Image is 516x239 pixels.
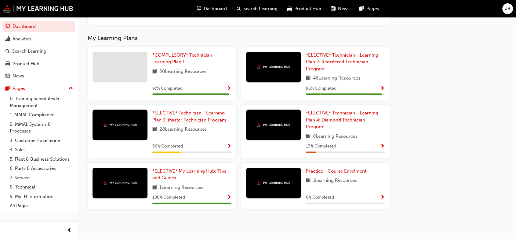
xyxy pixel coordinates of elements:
span: news-icon [331,5,336,13]
span: book-icon [306,75,311,82]
a: 6. Parts & Accessories [7,164,75,173]
a: Analytics [2,33,75,45]
span: *ELECTIVE* Technician - Learning Plan 3: Master Technician Program [152,110,226,123]
span: Dashboard [204,5,227,12]
span: Show Progress [380,195,385,200]
a: news-iconNews [326,2,354,15]
span: book-icon [152,68,157,76]
a: *ELECTIVE* Technician - Learning Plan 3: Master Technician Program [152,110,231,123]
img: mmal [103,181,137,185]
a: Practice - Course Enrolment [306,168,369,175]
div: News [13,73,24,80]
span: guage-icon [197,5,201,13]
span: 96 % Completed [306,85,336,92]
div: Pages [13,85,25,92]
button: DashboardAnalyticsSearch LearningProduct HubNews [2,20,75,83]
span: book-icon [306,177,311,185]
span: 1 Learning Resources [159,184,203,192]
a: Product Hub [2,58,75,69]
a: 2. MMAL Systems & Processes [7,120,75,136]
span: 30 Learning Resources [159,68,207,76]
span: Search Learning [243,5,278,12]
a: 8. Technical [7,182,75,192]
span: chart-icon [5,36,10,42]
a: *ELECTIVE* My Learning Hub: Tips and Guides [152,168,231,181]
span: search-icon [237,5,241,13]
span: JB [505,5,511,12]
span: 28 Learning Resources [159,126,207,133]
a: 5. Fleet & Business Solutions [7,155,75,164]
span: book-icon [152,184,157,192]
a: Dashboard [2,21,75,32]
span: Show Progress [227,144,231,149]
a: 9. MyLH Information [7,192,75,201]
span: news-icon [5,73,10,79]
span: *ELECTIVE* Technician - Learning Plan 4: Diamond Technician Program [306,110,378,129]
a: 4. Sales [7,145,75,155]
span: *COMPULSORY* Technician - Learning Plan 1 [152,52,216,65]
button: JB [502,3,513,14]
span: up-icon [69,84,73,92]
button: Show Progress [380,143,385,150]
span: prev-icon [67,227,72,234]
a: 1. MMAL Compliance [7,110,75,120]
button: Show Progress [227,85,231,92]
span: book-icon [306,133,311,140]
a: 0. Training Schedules & Management [7,94,75,110]
img: mmal [103,123,137,127]
button: Show Progress [227,194,231,201]
span: News [338,5,350,12]
span: 1 Learning Resources [313,177,357,185]
span: car-icon [5,61,10,67]
a: 3. Customer Excellence [7,136,75,145]
button: Show Progress [380,194,385,201]
span: Product Hub [294,5,321,12]
button: Pages [2,83,75,94]
span: *ELECTIVE* Technician - Learning Plan 2: Registered Technician Program [306,52,378,72]
span: 8 Learning Resources [313,133,358,140]
a: News [2,70,75,82]
span: car-icon [287,5,292,13]
span: 46 Learning Resources [313,75,360,82]
span: Show Progress [380,144,385,149]
a: search-iconSearch Learning [232,2,282,15]
span: 36 % Completed [152,143,183,150]
span: guage-icon [5,24,10,29]
button: Show Progress [380,85,385,92]
img: mmal [257,181,290,185]
a: *ELECTIVE* Technician - Learning Plan 4: Diamond Technician Program [306,110,385,130]
img: mmal [257,123,290,127]
span: Pages [366,5,379,12]
span: 0 % Completed [306,194,334,201]
a: guage-iconDashboard [192,2,232,15]
span: pages-icon [5,86,10,91]
a: *COMPULSORY* Technician - Learning Plan 1 [152,52,231,65]
span: Show Progress [227,195,231,200]
a: Search Learning [2,46,75,57]
span: Show Progress [380,86,385,91]
button: Show Progress [227,143,231,150]
span: 100 % Completed [152,194,185,201]
span: book-icon [152,126,157,133]
h3: My Learning Plans [88,35,390,42]
span: pages-icon [359,5,364,13]
a: 7. Service [7,173,75,183]
span: 13 % Completed [306,143,336,150]
img: mmal [3,5,73,13]
div: Analytics [13,35,31,43]
span: 97 % Completed [152,85,183,92]
a: *ELECTIVE* Technician - Learning Plan 2: Registered Technician Program [306,52,385,73]
span: *ELECTIVE* My Learning Hub: Tips and Guides [152,168,226,181]
span: search-icon [5,49,10,54]
a: pages-iconPages [354,2,384,15]
span: Practice - Course Enrolment [306,168,366,174]
span: Show Progress [227,86,231,91]
div: Product Hub [13,60,39,67]
a: car-iconProduct Hub [282,2,326,15]
a: All Pages [7,201,75,211]
div: Search Learning [12,48,46,55]
img: mmal [257,65,290,69]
